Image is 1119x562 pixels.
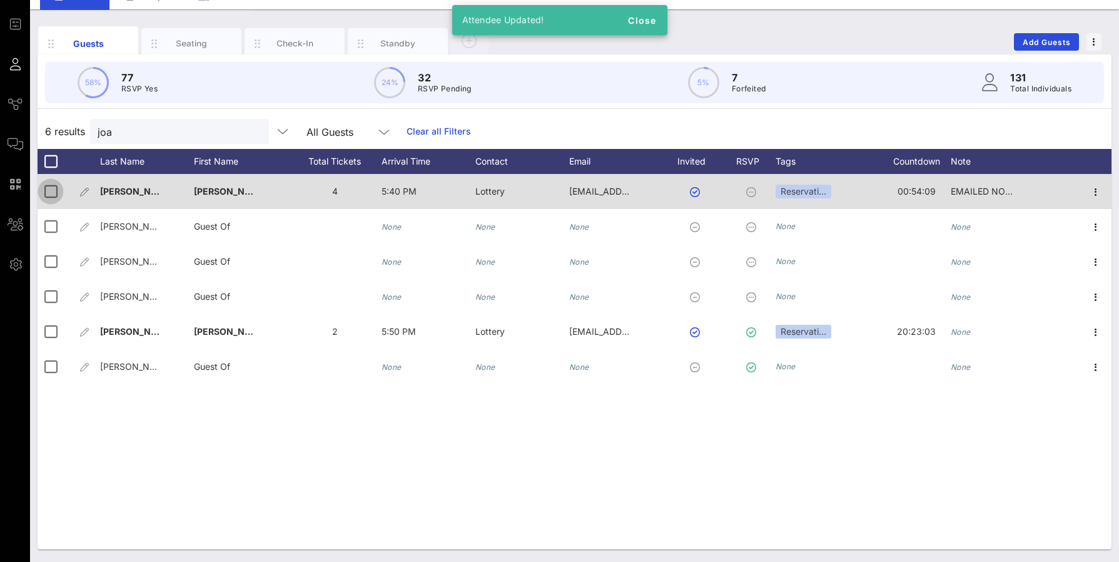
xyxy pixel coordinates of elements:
div: Reservati… [776,325,831,339]
i: None [569,362,589,372]
div: Email [569,149,663,174]
i: None [951,257,971,267]
i: None [382,222,402,232]
span: 20:23:03 [897,328,936,335]
p: 77 [121,70,158,85]
span: [PERSON_NAME] [100,256,172,267]
div: RSVP [732,149,776,174]
p: RSVP Yes [121,83,158,95]
i: None [475,257,495,267]
span: Guest Of [194,361,230,372]
span: [EMAIL_ADDRESS][DOMAIN_NAME] [569,186,720,197]
div: Countdown [882,149,951,174]
i: None [475,222,495,232]
span: Close [627,15,657,26]
span: 5:50 PM [382,326,416,337]
i: None [951,327,971,337]
p: 131 [1010,70,1071,85]
i: None [776,222,796,231]
div: Guests [61,37,116,50]
i: None [475,362,495,372]
div: Standby [370,38,426,49]
div: Total Tickets [288,149,382,174]
div: 2 [288,314,382,349]
div: Contact [475,149,569,174]
button: Add Guests [1014,33,1079,51]
i: None [951,222,971,232]
i: None [569,292,589,302]
span: 00:54:09 [898,188,936,195]
span: Attendee Updated! [462,14,544,25]
i: None [382,292,402,302]
span: [PERSON_NAME] [100,326,174,337]
span: EMAILED NO - will rebook [951,186,1058,197]
i: None [569,257,589,267]
p: Total Individuals [1010,83,1071,95]
i: None [951,292,971,302]
div: Arrival Time [382,149,475,174]
p: 32 [418,70,472,85]
div: All Guests [299,119,399,144]
span: [PERSON_NAME] [194,186,268,197]
i: None [382,257,402,267]
span: 6 results [45,124,85,139]
span: Lottery [475,326,505,337]
i: None [776,292,796,301]
div: Reservati… [776,185,831,198]
div: Tags [776,149,882,174]
div: 4 [288,174,382,209]
span: [PERSON_NAME] [100,361,172,372]
p: 7 [732,70,766,85]
i: None [382,362,402,372]
i: None [475,292,495,302]
a: Clear all Filters [407,125,471,138]
i: None [569,222,589,232]
span: Guest Of [194,221,230,232]
span: Lottery [475,186,505,197]
div: Check-In [267,38,323,49]
span: [PERSON_NAME] [100,291,172,302]
span: Add Guests [1022,38,1071,47]
span: [PERSON_NAME] [100,221,172,232]
div: Invited [663,149,732,174]
button: Close [622,9,662,31]
div: Note [951,149,1045,174]
i: None [951,362,971,372]
span: [PERSON_NAME] [194,326,268,337]
div: First Name [194,149,288,174]
span: Guest Of [194,256,230,267]
i: None [776,257,796,266]
div: Last Name [100,149,194,174]
span: [PERSON_NAME] [100,186,174,197]
div: Seating [164,38,220,49]
p: RSVP Pending [418,83,472,95]
span: Guest Of [194,291,230,302]
i: None [776,362,796,371]
span: 5:40 PM [382,186,417,197]
p: Forfeited [732,83,766,95]
span: [EMAIL_ADDRESS][PERSON_NAME][DOMAIN_NAME] [569,326,792,337]
div: All Guests [306,126,353,138]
